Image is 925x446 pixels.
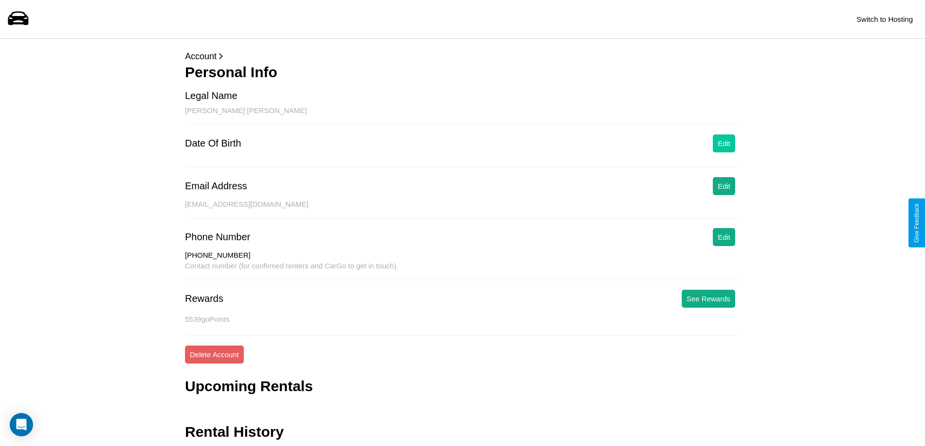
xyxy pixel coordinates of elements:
[185,346,244,363] button: Delete Account
[185,64,740,81] h3: Personal Info
[713,134,735,152] button: Edit
[185,251,740,262] div: [PHONE_NUMBER]
[185,293,223,304] div: Rewards
[185,90,237,101] div: Legal Name
[185,181,247,192] div: Email Address
[682,290,735,308] button: See Rewards
[852,10,918,28] button: Switch to Hosting
[913,203,920,243] div: Give Feedback
[185,106,740,125] div: [PERSON_NAME] [PERSON_NAME]
[185,262,740,280] div: Contact number (for confirmed renters and CarGo to get in touch).
[10,413,33,436] div: Open Intercom Messenger
[713,177,735,195] button: Edit
[185,424,284,440] h3: Rental History
[185,313,740,326] p: 5539 goPoints
[185,138,241,149] div: Date Of Birth
[185,378,313,395] h3: Upcoming Rentals
[185,231,251,243] div: Phone Number
[185,49,740,64] p: Account
[185,200,740,218] div: [EMAIL_ADDRESS][DOMAIN_NAME]
[713,228,735,246] button: Edit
